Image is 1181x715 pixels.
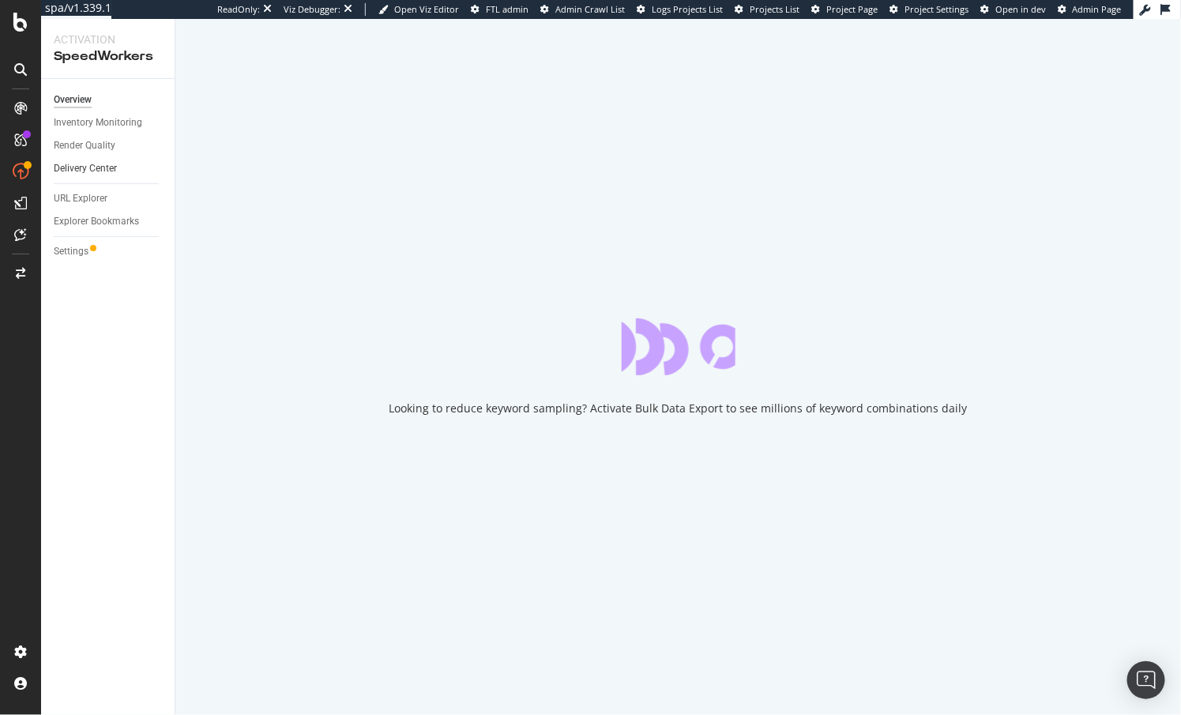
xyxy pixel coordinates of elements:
a: Render Quality [54,137,164,154]
div: Open Intercom Messenger [1127,661,1165,699]
div: ReadOnly: [217,3,260,16]
a: Overview [54,92,164,108]
div: Activation [54,32,162,47]
div: Inventory Monitoring [54,115,142,131]
div: Overview [54,92,92,108]
div: Settings [54,243,88,260]
div: Viz Debugger: [284,3,340,16]
span: Projects List [750,3,799,15]
a: Delivery Center [54,160,164,177]
span: FTL admin [486,3,528,15]
div: Explorer Bookmarks [54,213,139,230]
a: Settings [54,243,164,260]
div: Looking to reduce keyword sampling? Activate Bulk Data Export to see millions of keyword combinat... [389,401,968,416]
span: Project Page [826,3,878,15]
a: Logs Projects List [637,3,723,16]
a: Projects List [735,3,799,16]
a: FTL admin [471,3,528,16]
div: animation [622,318,735,375]
div: SpeedWorkers [54,47,162,66]
a: Admin Crawl List [540,3,625,16]
a: Project Page [811,3,878,16]
span: Admin Crawl List [555,3,625,15]
span: Open in dev [995,3,1046,15]
span: Admin Page [1073,3,1122,15]
a: Inventory Monitoring [54,115,164,131]
a: Open Viz Editor [378,3,459,16]
a: Explorer Bookmarks [54,213,164,230]
span: Project Settings [905,3,968,15]
span: Logs Projects List [652,3,723,15]
a: URL Explorer [54,190,164,207]
div: URL Explorer [54,190,107,207]
a: Open in dev [980,3,1046,16]
div: Delivery Center [54,160,117,177]
a: Project Settings [890,3,968,16]
span: Open Viz Editor [394,3,459,15]
a: Admin Page [1058,3,1122,16]
div: Render Quality [54,137,115,154]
